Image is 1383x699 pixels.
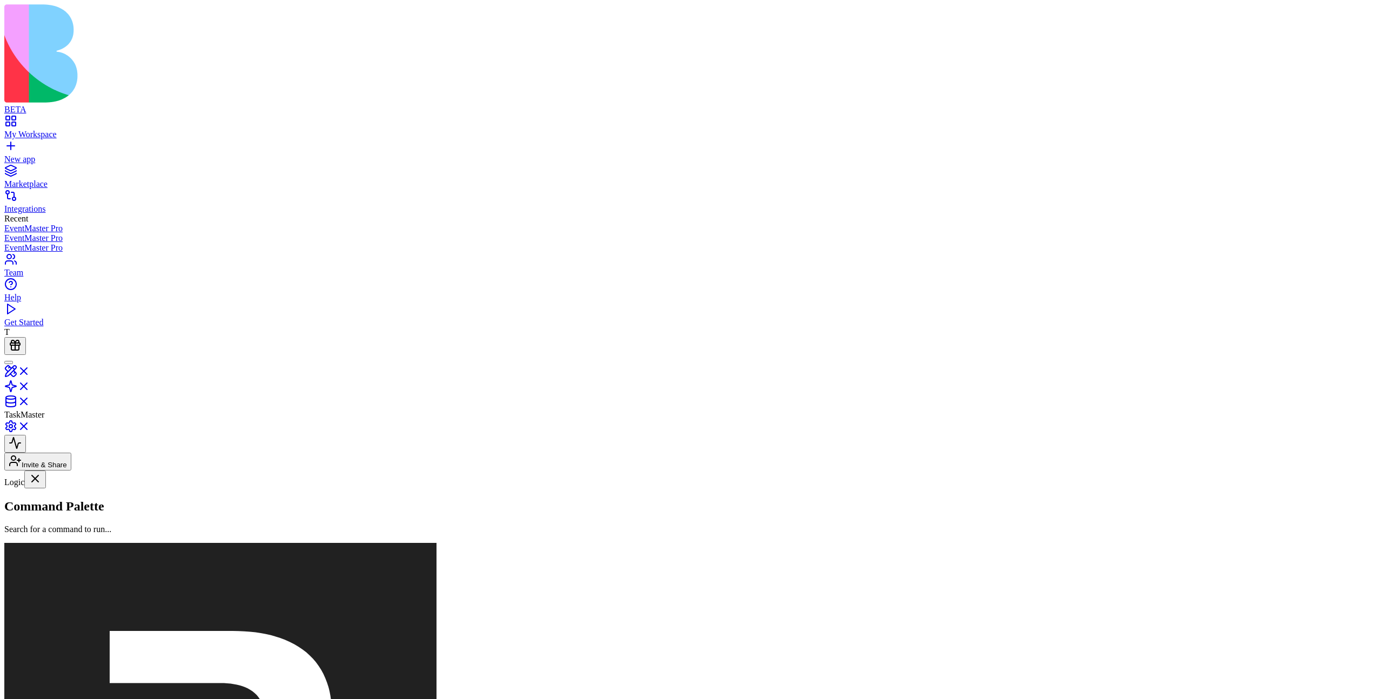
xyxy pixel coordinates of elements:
[4,268,1379,278] div: Team
[4,224,1379,233] a: EventMaster Pro
[4,120,1379,139] a: My Workspace
[4,233,1379,243] a: EventMaster Pro
[4,105,1379,115] div: BETA
[4,453,71,471] button: Invite & Share
[4,283,1379,303] a: Help
[4,243,1379,253] a: EventMaster Pro
[4,214,28,223] span: Recent
[4,145,1379,164] a: New app
[4,293,1379,303] div: Help
[4,499,1379,514] h2: Command Palette
[4,130,1379,139] div: My Workspace
[4,170,1379,189] a: Marketplace
[4,258,1379,278] a: Team
[4,478,24,487] span: Logic
[4,154,1379,164] div: New app
[4,318,1379,327] div: Get Started
[4,308,1379,327] a: Get Started
[4,204,1379,214] div: Integrations
[4,327,10,337] span: T
[4,95,1379,115] a: BETA
[4,525,1379,534] p: Search for a command to run...
[4,4,439,103] img: logo
[4,179,1379,189] div: Marketplace
[4,410,44,419] span: TaskMaster
[4,194,1379,214] a: Integrations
